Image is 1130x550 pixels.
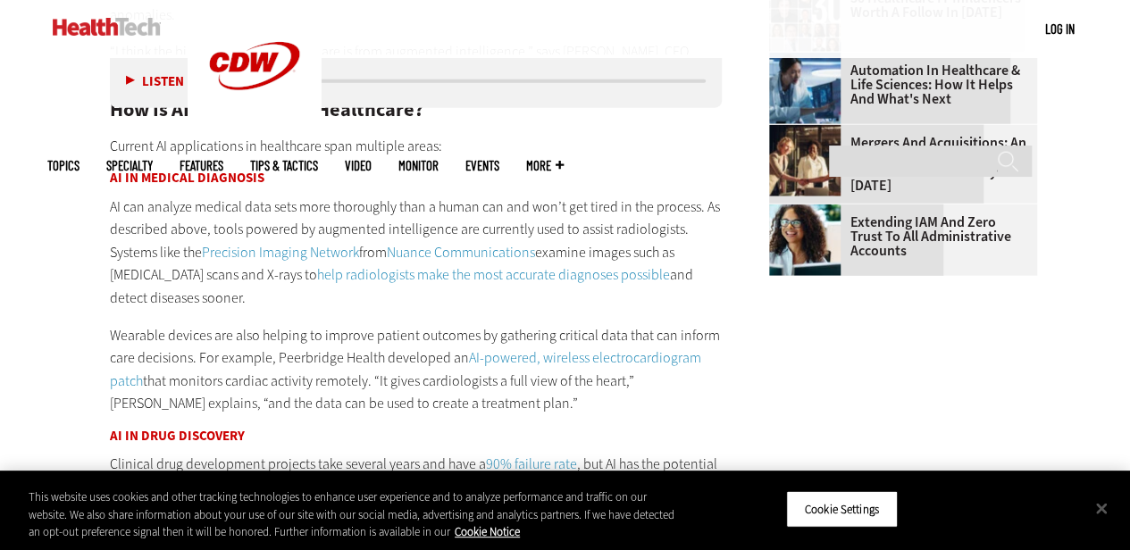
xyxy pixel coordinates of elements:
h3: AI in Drug Discovery [110,429,723,443]
a: MonITor [398,159,439,172]
span: Topics [47,159,80,172]
a: Tips & Tactics [250,159,318,172]
a: More information about your privacy [455,524,520,539]
a: Events [465,159,499,172]
span: More [526,159,564,172]
img: business leaders shake hands in conference room [769,125,841,196]
a: business leaders shake hands in conference room [769,125,850,139]
a: help radiologists make the most accurate diagnoses possible [317,265,670,284]
p: Clinical drug development projects take several years and have a , but AI has the potential to en... [110,453,723,544]
a: Nuance Communications [387,243,535,262]
a: Features [180,159,223,172]
img: Administrative assistant [769,204,841,276]
img: Home [53,18,161,36]
span: Specialty [106,159,153,172]
div: User menu [1045,20,1075,38]
button: Close [1082,488,1121,528]
p: AI can analyze medical data sets more thoroughly than a human can and won’t get tired in the proc... [110,196,723,310]
a: Video [345,159,372,172]
button: Cookie Settings [786,490,898,528]
a: Extending IAM and Zero Trust to All Administrative Accounts [769,215,1026,258]
a: 90% failure rate [486,454,577,473]
a: AI-powered, wireless electrocardiogram patch [110,348,701,390]
a: Administrative assistant [769,204,850,219]
div: This website uses cookies and other tracking technologies to enhance user experience and to analy... [29,488,678,541]
a: Log in [1045,21,1075,37]
a: CDW [188,118,322,137]
a: Precision Imaging Network [202,243,359,262]
p: Wearable devices are also helping to improve patient outcomes by gathering critical data that can... [110,324,723,415]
